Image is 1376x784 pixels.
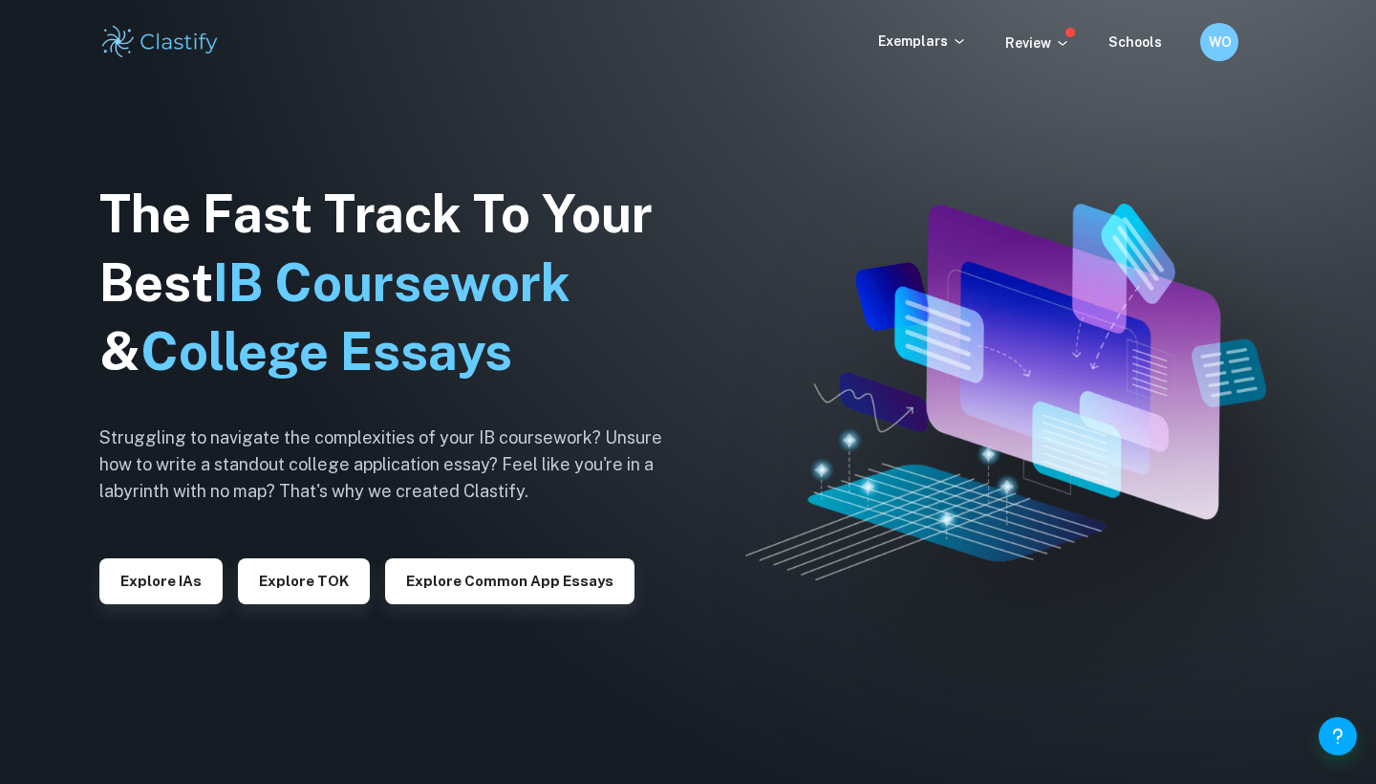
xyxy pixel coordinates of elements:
[878,31,967,52] p: Exemplars
[99,558,223,604] button: Explore IAs
[99,425,692,505] h6: Struggling to navigate the complexities of your IB coursework? Unsure how to write a standout col...
[1200,23,1238,61] button: WO
[213,252,570,313] span: IB Coursework
[99,23,221,61] img: Clastify logo
[238,571,370,589] a: Explore TOK
[1209,32,1231,53] h6: WO
[1005,33,1070,54] p: Review
[385,571,634,589] a: Explore Common App essays
[385,558,634,604] button: Explore Common App essays
[99,571,223,589] a: Explore IAs
[1108,34,1162,50] a: Schools
[140,321,512,381] span: College Essays
[99,180,692,386] h1: The Fast Track To Your Best &
[1319,717,1357,755] button: Help and Feedback
[745,204,1265,580] img: Clastify hero
[238,558,370,604] button: Explore TOK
